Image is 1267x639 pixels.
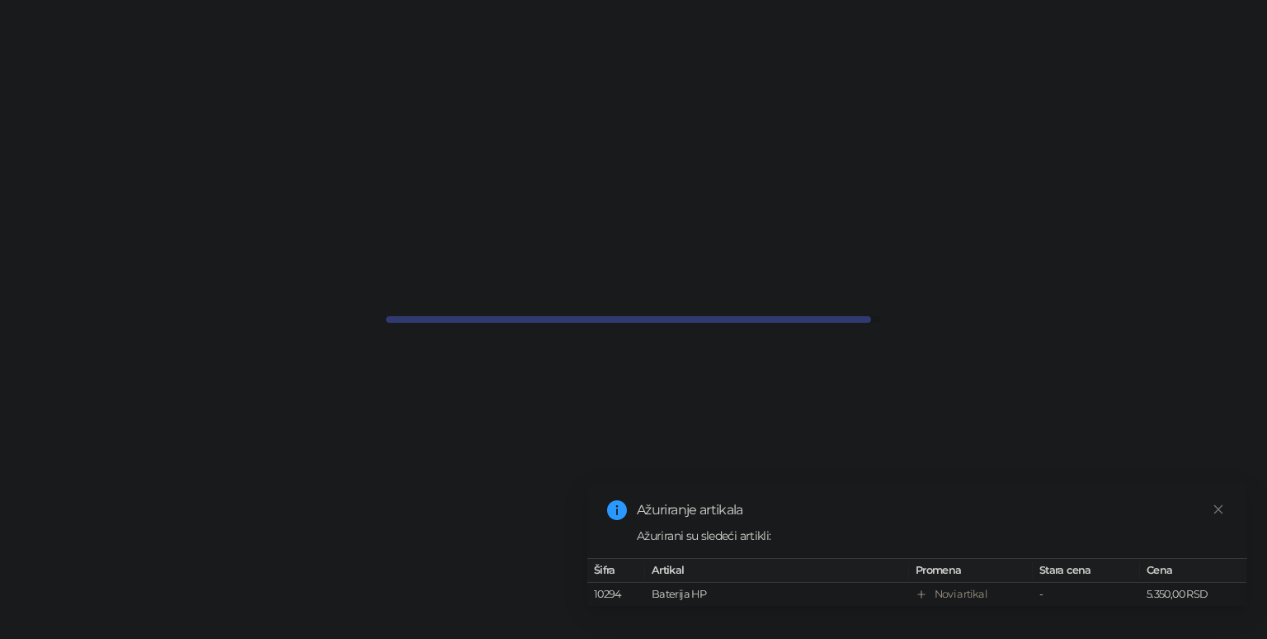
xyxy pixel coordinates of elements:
[637,500,1227,520] div: Ažuriranje artikala
[637,527,1227,545] div: Ažurirani su sledeći artikli:
[935,586,987,603] div: Novi artikal
[1209,500,1227,518] a: Close
[1213,504,1224,515] span: close
[1140,559,1247,583] th: Cena
[645,583,909,607] td: Baterija HP
[1140,583,1247,607] td: 5.350,00 RSD
[645,559,909,583] th: Artikal
[607,500,627,520] span: info-circle
[909,559,1033,583] th: Promena
[587,583,645,607] td: 10294
[1033,583,1140,607] td: -
[1033,559,1140,583] th: Stara cena
[587,559,645,583] th: Šifra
